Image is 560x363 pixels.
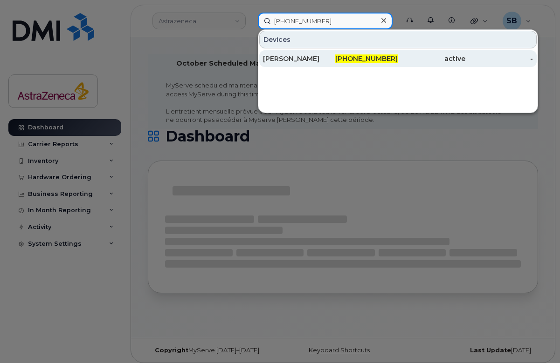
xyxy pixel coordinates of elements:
a: [PERSON_NAME][PHONE_NUMBER]active- [259,50,537,67]
div: [PERSON_NAME] [263,54,331,63]
span: [PHONE_NUMBER] [335,54,398,63]
div: - [465,54,533,63]
div: active [398,54,465,63]
div: Devices [259,31,537,48]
